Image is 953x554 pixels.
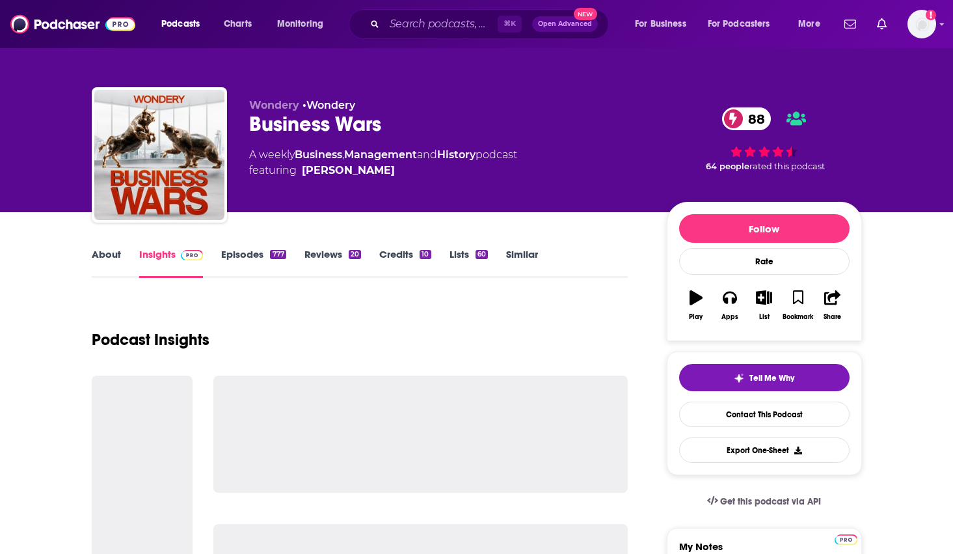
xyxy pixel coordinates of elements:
[417,148,437,161] span: and
[161,15,200,33] span: Podcasts
[342,148,344,161] span: ,
[679,214,850,243] button: Follow
[215,14,260,35] a: Charts
[270,250,286,259] div: 777
[720,496,821,507] span: Get this podcast via API
[679,437,850,463] button: Export One-Sheet
[92,248,121,278] a: About
[221,248,286,278] a: Episodes777
[721,313,738,321] div: Apps
[679,248,850,275] div: Rate
[295,148,342,161] a: Business
[722,107,772,130] a: 88
[699,14,789,35] button: open menu
[361,9,621,39] div: Search podcasts, credits, & more...
[92,330,209,350] h1: Podcast Insights
[268,14,340,35] button: open menu
[349,250,361,259] div: 20
[839,13,861,35] a: Show notifications dropdown
[152,14,217,35] button: open menu
[697,486,832,518] a: Get this podcast via API
[824,313,841,321] div: Share
[302,99,355,111] span: •
[635,15,686,33] span: For Business
[789,14,837,35] button: open menu
[713,282,747,329] button: Apps
[384,14,498,35] input: Search podcasts, credits, & more...
[749,161,825,171] span: rated this podcast
[304,248,361,278] a: Reviews20
[344,148,417,161] a: Management
[783,313,813,321] div: Bookmark
[735,107,772,130] span: 88
[139,248,204,278] a: InsightsPodchaser Pro
[626,14,703,35] button: open menu
[506,248,538,278] a: Similar
[420,250,431,259] div: 10
[907,10,936,38] span: Logged in as ereardon
[667,99,862,180] div: 88 64 peoplerated this podcast
[498,16,522,33] span: ⌘ K
[302,163,395,178] a: [PERSON_NAME]
[926,10,936,20] svg: Add a profile image
[450,248,488,278] a: Lists60
[815,282,849,329] button: Share
[907,10,936,38] img: User Profile
[706,161,749,171] span: 64 people
[224,15,252,33] span: Charts
[679,364,850,391] button: tell me why sparkleTell Me Why
[759,313,770,321] div: List
[249,99,299,111] span: Wondery
[872,13,892,35] a: Show notifications dropdown
[798,15,820,33] span: More
[277,15,323,33] span: Monitoring
[379,248,431,278] a: Credits10
[574,8,597,20] span: New
[249,147,517,178] div: A weekly podcast
[835,533,857,545] a: Pro website
[538,21,592,27] span: Open Advanced
[907,10,936,38] button: Show profile menu
[94,90,224,220] img: Business Wars
[679,402,850,427] a: Contact This Podcast
[476,250,488,259] div: 60
[689,313,703,321] div: Play
[835,534,857,545] img: Podchaser Pro
[532,16,598,32] button: Open AdvancedNew
[747,282,781,329] button: List
[249,163,517,178] span: featuring
[749,373,794,383] span: Tell Me Why
[437,148,476,161] a: History
[181,250,204,260] img: Podchaser Pro
[10,12,135,36] img: Podchaser - Follow, Share and Rate Podcasts
[734,373,744,383] img: tell me why sparkle
[781,282,815,329] button: Bookmark
[306,99,355,111] a: Wondery
[708,15,770,33] span: For Podcasters
[679,282,713,329] button: Play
